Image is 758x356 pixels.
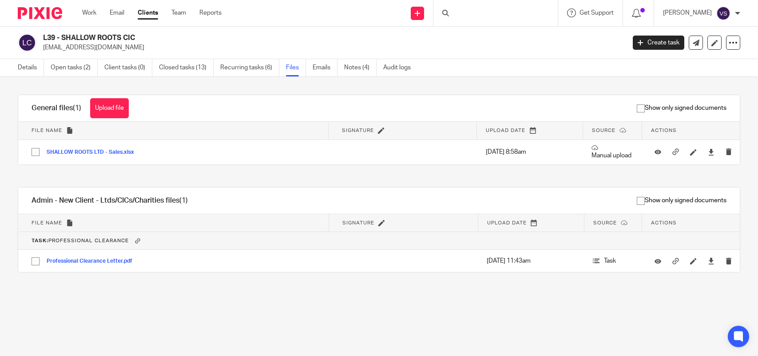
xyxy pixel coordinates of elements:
[32,196,188,205] h1: Admin - New Client - Ltds/CICs/Charities files
[32,238,48,243] b: Task:
[32,238,129,243] span: Professional Clearance
[633,36,684,50] a: Create task
[73,104,81,112] span: (1)
[27,253,44,270] input: Select
[487,220,527,225] span: Upload date
[487,256,575,265] p: [DATE] 11:43am
[32,220,62,225] span: File name
[51,59,98,76] a: Open tasks (2)
[579,10,614,16] span: Get Support
[342,220,374,225] span: Signature
[342,128,374,133] span: Signature
[486,128,525,133] span: Upload date
[171,8,186,17] a: Team
[32,128,62,133] span: File name
[344,59,377,76] a: Notes (4)
[708,148,714,156] a: Download
[27,144,44,160] input: Select
[486,148,574,156] p: [DATE] 8:58am
[593,256,633,265] p: Task
[592,128,615,133] span: Source
[90,98,129,118] button: Upload file
[47,258,139,264] button: Professional Clearance Letter.pdf
[199,8,222,17] a: Reports
[138,8,158,17] a: Clients
[47,149,141,156] button: SHALLOW ROOTS LTD - Sales.xlsx
[110,8,124,17] a: Email
[708,256,714,265] a: Download
[18,59,44,76] a: Details
[663,8,712,17] p: [PERSON_NAME]
[286,59,306,76] a: Files
[18,7,62,19] img: Pixie
[159,59,214,76] a: Closed tasks (13)
[637,196,726,205] span: Show only signed documents
[651,128,677,133] span: Actions
[82,8,96,17] a: Work
[716,6,730,20] img: svg%3E
[383,59,417,76] a: Audit logs
[220,59,279,76] a: Recurring tasks (6)
[179,197,188,204] span: (1)
[591,144,633,160] p: Manual upload
[637,104,726,112] span: Show only signed documents
[43,33,504,43] h2: L39 - SHALLOW ROOTS CIC
[104,59,152,76] a: Client tasks (0)
[32,104,81,113] h1: General files
[313,59,337,76] a: Emails
[18,33,36,52] img: svg%3E
[651,220,677,225] span: Actions
[43,43,619,52] p: [EMAIL_ADDRESS][DOMAIN_NAME]
[593,220,617,225] span: Source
